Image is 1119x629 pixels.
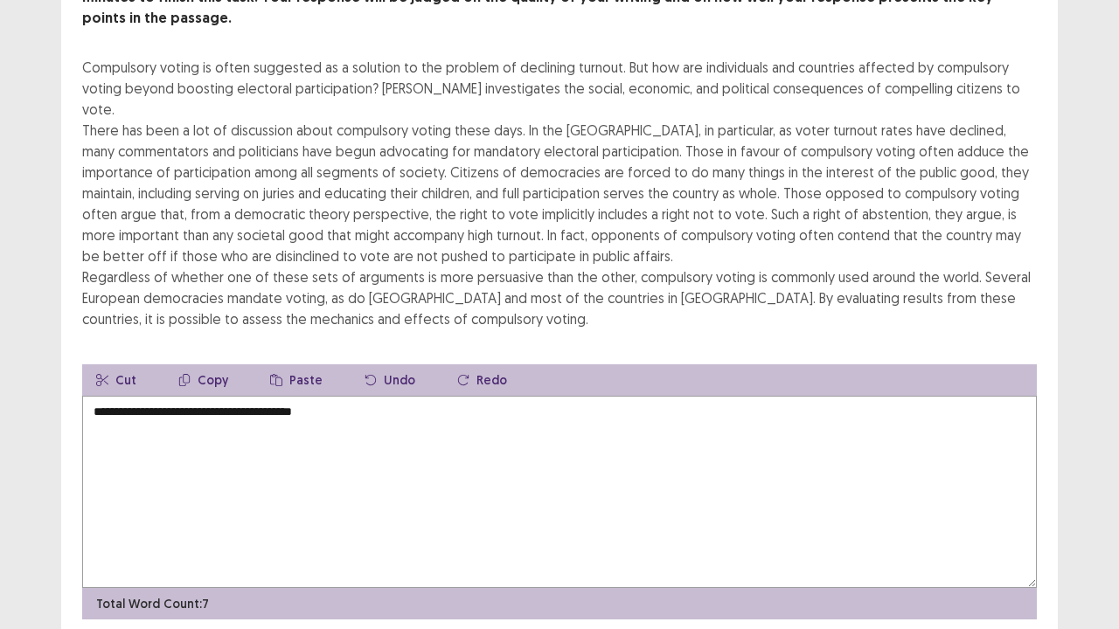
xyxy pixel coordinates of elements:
[443,364,521,396] button: Redo
[82,57,1037,329] div: Compulsory voting is often suggested as a solution to the problem of declining turnout. But how a...
[351,364,429,396] button: Undo
[256,364,337,396] button: Paste
[164,364,242,396] button: Copy
[96,595,209,613] p: Total Word Count: 7
[82,364,150,396] button: Cut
